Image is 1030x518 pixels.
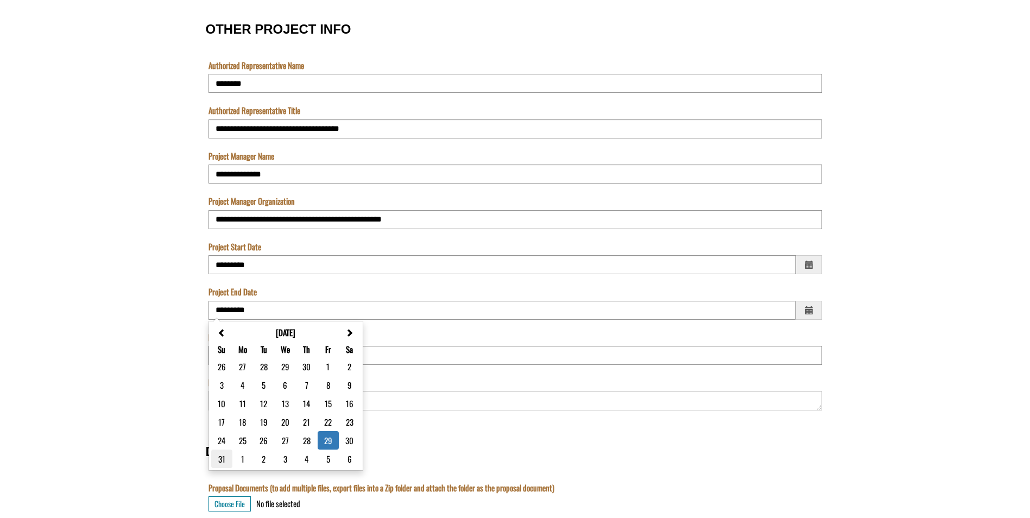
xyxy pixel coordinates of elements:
fieldset: OTHER PROJECT INFO [206,11,825,422]
button: column 6 row 6 Friday June 5, 2026 [325,452,331,465]
button: column 3 row 1 Tuesday April 28, 2026 [259,360,269,373]
button: column 1 row 4 Sunday May 17, 2026 [217,415,226,428]
button: column 5 row 3 Thursday May 14, 2026 [302,397,311,410]
button: column 5 row 1 Thursday April 30, 2026 [301,360,312,373]
button: column 1 row 2 Sunday May 3, 2026 [219,378,225,391]
button: column 6 row 5 Selected Date Friday May 29, 2026 [323,434,333,447]
th: Su [211,341,232,357]
button: column 6 row 2 Friday May 8, 2026 [325,378,331,391]
button: column 4 row 2 Wednesday May 6, 2026 [282,378,288,391]
button: column 7 row 3 Saturday May 16, 2026 [345,397,355,410]
th: Mo [232,341,253,357]
th: Sa [339,341,360,357]
label: Proposal Documents (to add multiple files, export files into a Zip folder and attach the folder a... [208,482,554,494]
button: column 2 row 2 Monday May 4, 2026 [239,378,245,391]
th: We [274,341,296,357]
button: column 3 row 3 Tuesday May 12, 2026 [259,397,268,410]
h3: OTHER PROJECT INFO [206,22,825,36]
input: Name [3,60,524,79]
button: column 2 row 5 Monday May 25, 2026 [238,434,248,447]
label: The name of the custom entity. [3,45,24,56]
th: Fr [318,341,339,357]
button: column 6 row 3 Friday May 15, 2026 [324,397,333,410]
button: column 6 row 4 Friday May 22, 2026 [323,415,333,428]
div: No file selected [256,498,300,509]
textarea: Acknowledgement [3,14,524,67]
button: column 4 row 5 Wednesday May 27, 2026 [281,434,290,447]
label: Submissions Due Date [3,91,68,102]
button: column 5 row 6 Thursday June 4, 2026 [304,452,309,465]
h3: DOCUMENTS [206,445,825,459]
button: column 2 row 1 Monday April 27, 2026 [238,360,247,373]
button: column 5 row 5 Thursday May 28, 2026 [302,434,312,447]
textarea: Project Description [208,391,822,410]
th: Tu [253,341,275,357]
button: column 3 row 2 Tuesday May 5, 2026 [261,378,267,391]
button: column 7 row 4 Saturday May 23, 2026 [345,415,355,428]
button: column 5 row 2 Thursday May 7, 2026 [304,378,309,391]
label: Project End Date [208,286,257,298]
button: column 4 row 1 Wednesday April 29, 2026 [280,360,290,373]
label: Authorized Representative Title [208,105,300,116]
button: column 1 row 1 Sunday April 26, 2026 [217,360,227,373]
span: Choose a date [795,301,822,320]
button: column 3 row 6 Tuesday June 2, 2026 [261,452,267,465]
button: column 3 row 4 Tuesday May 19, 2026 [259,415,269,428]
button: column 2 row 3 Monday May 11, 2026 [238,397,247,410]
button: column 7 row 5 Saturday May 30, 2026 [344,434,355,447]
button: column 4 row 3 Wednesday May 13, 2026 [281,397,290,410]
button: column 5 row 4 Thursday May 21, 2026 [302,415,311,428]
button: column 7 row 2 Saturday May 9, 2026 [346,378,353,391]
span: Choose a date [796,255,822,274]
button: Previous month [218,327,226,338]
button: Next month [345,327,353,338]
button: column 2 row 6 Monday June 1, 2026 [240,452,245,465]
button: column 6 row 1 Friday May 1, 2026 [325,360,331,373]
label: Project Manager Organization [208,195,295,207]
button: Choose File for Proposal Documents (to add multiple files, export files into a Zip folder and att... [208,496,251,511]
label: Authorized Representative Name [208,60,304,71]
button: column 7 row 6 Saturday June 6, 2026 [346,452,353,465]
label: Project Manager Name [208,150,274,162]
input: Program is a required field. [3,14,524,33]
button: column 4 row 6 Wednesday June 3, 2026 [282,452,288,465]
button: column 1 row 5 Sunday May 24, 2026 [217,434,226,447]
button: column 7 row 1 Saturday May 2, 2026 [346,360,352,373]
button: column 4 row 4 Wednesday May 20, 2026 [280,415,290,428]
button: column 2 row 4 Monday May 18, 2026 [238,415,247,428]
th: Th [296,341,318,357]
button: column 1 row 6 Sunday May 31, 2026 [217,452,226,465]
button: column 3 row 5 Tuesday May 26, 2026 [258,434,269,447]
button: column 1 row 3 Sunday May 10, 2026 [217,397,226,410]
button: [DATE] [273,326,299,338]
label: Project Start Date [208,241,261,252]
